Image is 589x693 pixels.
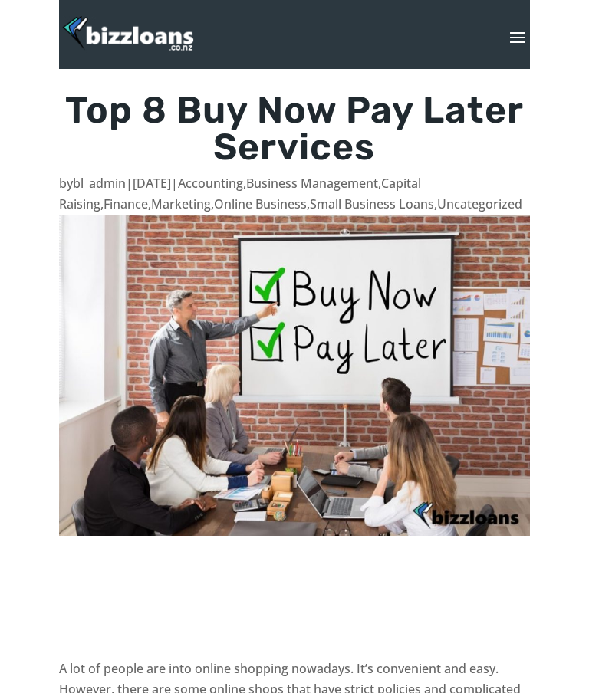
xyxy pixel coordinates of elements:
[178,175,243,192] a: Accounting
[62,16,195,54] img: Bizzloans New Zealand
[133,175,171,192] span: [DATE]
[214,195,307,212] a: Online Business
[59,61,530,173] h1: Top 8 Buy Now Pay Later Services
[246,175,378,192] a: Business Management
[59,215,530,536] img: top 8 buy now pay later services 1
[310,195,434,212] a: Small Business Loans
[73,175,126,192] a: bl_admin
[59,173,530,215] p: by | | , , , , , , ,
[151,195,211,212] a: Marketing
[104,195,148,212] a: Finance
[437,195,522,212] a: Uncategorized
